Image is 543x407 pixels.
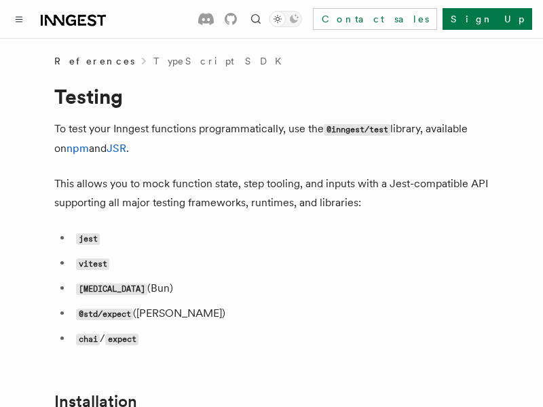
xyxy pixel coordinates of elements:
[76,309,133,320] code: @std/expect
[76,334,100,345] code: chai
[54,119,489,158] p: To test your Inngest functions programmatically, use the library, available on and .
[54,54,134,68] span: References
[269,11,302,27] button: Toggle dark mode
[76,258,109,270] code: vitest
[76,233,100,245] code: jest
[153,54,290,68] a: TypeScript SDK
[107,142,126,155] a: JSR
[72,329,489,349] li: /
[76,284,147,295] code: [MEDICAL_DATA]
[72,304,489,324] li: ([PERSON_NAME])
[67,142,89,155] a: npm
[324,124,390,136] code: @inngest/test
[54,174,489,212] p: This allows you to mock function state, step tooling, and inputs with a Jest-compatible API suppo...
[54,84,489,109] h1: Testing
[11,11,27,27] button: Toggle navigation
[443,8,532,30] a: Sign Up
[105,334,138,345] code: expect
[248,11,264,27] button: Find something...
[313,8,437,30] a: Contact sales
[72,279,489,298] li: (Bun)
